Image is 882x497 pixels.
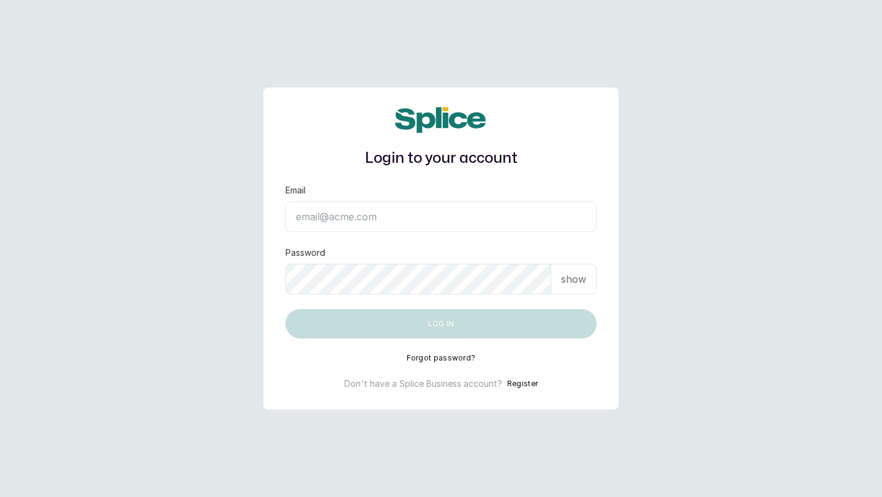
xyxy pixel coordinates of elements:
p: show [561,272,586,286]
h1: Login to your account [285,148,597,170]
button: Forgot password? [407,353,476,363]
button: Register [507,378,538,390]
button: Log in [285,309,597,338]
input: email@acme.com [285,201,597,232]
label: Email [285,184,306,196]
p: Don't have a Splice Business account? [344,378,502,390]
label: Password [285,247,325,259]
